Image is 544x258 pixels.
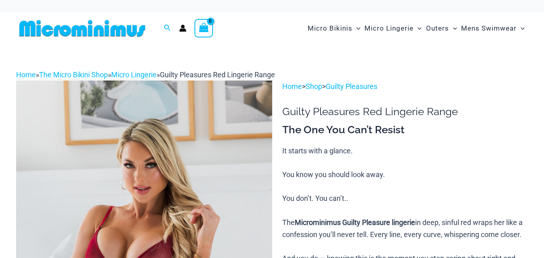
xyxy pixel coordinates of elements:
[414,18,422,39] span: Menu Toggle
[282,123,528,137] h3: The One You Can’t Resist
[282,80,528,93] p: > >
[517,18,525,39] span: Menu Toggle
[308,18,352,39] span: Micro Bikinis
[282,105,528,118] h1: Guilty Pleasures Red Lingerie Range
[362,16,424,41] a: Micro LingerieMenu ToggleMenu Toggle
[16,19,149,37] img: MM SHOP LOGO FLAT
[16,70,36,79] a: Home
[306,82,322,91] a: Shop
[449,18,457,39] span: Menu Toggle
[326,82,377,91] a: Guilty Pleasures
[459,16,527,41] a: Mens SwimwearMenu ToggleMenu Toggle
[364,18,414,39] span: Micro Lingerie
[424,16,459,41] a: OutersMenu ToggleMenu Toggle
[282,82,302,91] a: Home
[160,70,275,79] span: Guilty Pleasures Red Lingerie Range
[461,18,517,39] span: Mens Swimwear
[179,25,186,32] a: Account icon link
[295,218,415,227] b: Microminimus Guilty Pleasure lingerie
[111,70,157,79] a: Micro Lingerie
[16,70,275,79] span: » » »
[306,16,362,41] a: Micro BikinisMenu ToggleMenu Toggle
[194,19,213,37] a: View Shopping Cart, empty
[304,15,528,42] nav: Site Navigation
[39,70,108,79] a: The Micro Bikini Shop
[164,23,171,33] a: Search icon link
[352,18,360,39] span: Menu Toggle
[426,18,449,39] span: Outers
